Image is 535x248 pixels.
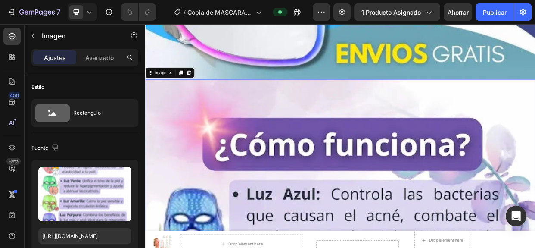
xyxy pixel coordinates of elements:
[73,110,101,116] font: Rectángulo
[145,24,535,248] iframe: Área de diseño
[184,9,186,16] font: /
[42,31,66,40] font: Imagen
[483,9,507,16] font: Publicar
[476,3,514,21] button: Publicar
[56,8,60,16] font: 7
[42,31,115,41] p: Imagen
[44,54,66,61] font: Ajustes
[9,158,19,164] font: Beta
[187,9,251,25] font: Copia de MASCARA LED 7 COLORES
[3,3,64,21] button: 7
[31,144,48,151] font: Fuente
[121,3,156,21] div: Deshacer/Rehacer
[38,228,131,244] input: https://ejemplo.com/imagen.jpg
[31,84,44,90] font: Estilo
[361,9,421,16] font: 1 producto asignado
[85,54,114,61] font: Avanzado
[354,3,440,21] button: 1 producto asignado
[506,206,526,226] div: Abrir Intercom Messenger
[448,9,469,16] font: Ahorrar
[444,3,472,21] button: Ahorrar
[10,92,19,98] font: 450
[38,167,131,221] img: imagen de vista previa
